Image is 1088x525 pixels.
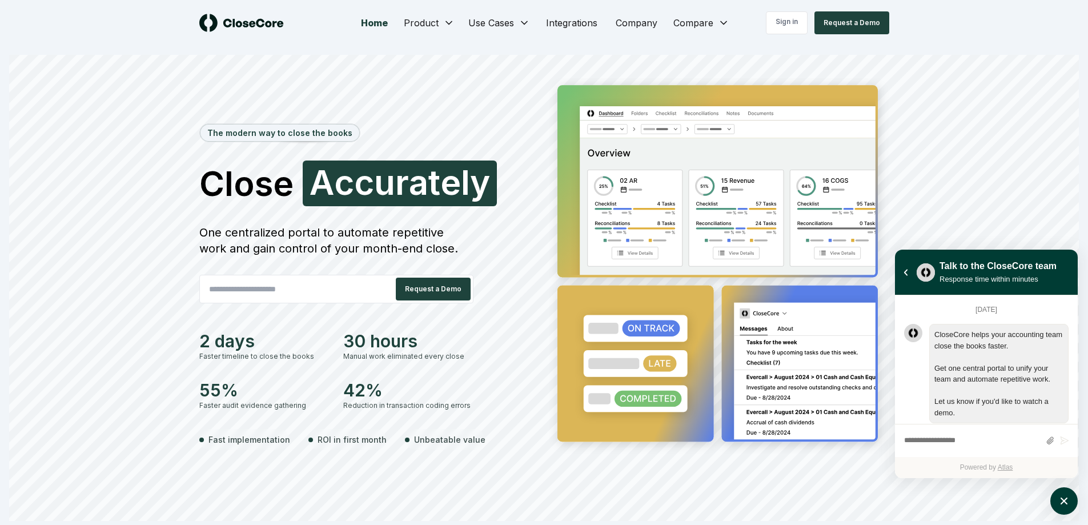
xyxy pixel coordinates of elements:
img: logo [199,14,284,32]
span: u [374,165,395,199]
span: Use Cases [468,16,514,30]
a: Atlas [998,463,1013,471]
span: Close [199,166,294,201]
span: c [334,165,354,199]
button: Compare [667,11,736,34]
a: Home [352,11,397,34]
span: ROI in first month [318,434,387,446]
div: Powered by [895,457,1078,478]
button: Product [397,11,461,34]
span: c [354,165,374,199]
div: [DATE] [904,303,1069,316]
div: Manual work eliminated every close [343,351,473,362]
img: yblje5SQxOoZuw2TcITt_icon.png [917,263,935,282]
div: Reduction in transaction coding errors [343,400,473,411]
a: Sign in [766,11,808,34]
div: Response time within minutes [940,273,1057,285]
span: t [428,165,440,199]
button: Request a Demo [396,278,471,300]
button: atlas-launcher [1050,487,1078,515]
span: A [310,165,334,199]
div: One centralized portal to automate repetitive work and gain control of your month-end close. [199,225,473,257]
div: Talk to the CloseCore team [940,259,1057,273]
div: 42% [343,380,473,400]
button: atlas-back-button [900,266,912,279]
button: Attach files by clicking or dropping files here [1046,436,1054,446]
div: Thursday, April 3, 7:23 PM [929,324,1069,435]
span: a [409,165,428,199]
div: atlas-message-bubble [929,324,1069,423]
div: atlas-ticket [895,295,1078,478]
div: atlas-message-author-avatar [904,324,922,342]
div: atlas-window [895,250,1078,478]
div: 2 days [199,331,330,351]
a: Integrations [537,11,607,34]
div: Faster audit evidence gathering [199,400,330,411]
button: Use Cases [461,11,537,34]
img: Jumbotron [549,78,889,454]
div: atlas-message-text [934,329,1063,418]
span: Compare [673,16,713,30]
span: e [440,165,461,199]
span: Unbeatable value [414,434,485,446]
div: Faster timeline to close the books [199,351,330,362]
div: 55% [199,380,330,400]
div: atlas-message [904,324,1069,435]
div: The modern way to close the books [200,125,359,141]
span: y [470,165,490,199]
button: Request a Demo [814,11,889,34]
span: r [395,165,409,199]
a: Company [607,11,667,34]
div: 30 hours [343,331,473,351]
span: Fast implementation [208,434,290,446]
div: atlas-composer [904,430,1069,451]
span: l [461,165,470,199]
span: Product [404,16,439,30]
